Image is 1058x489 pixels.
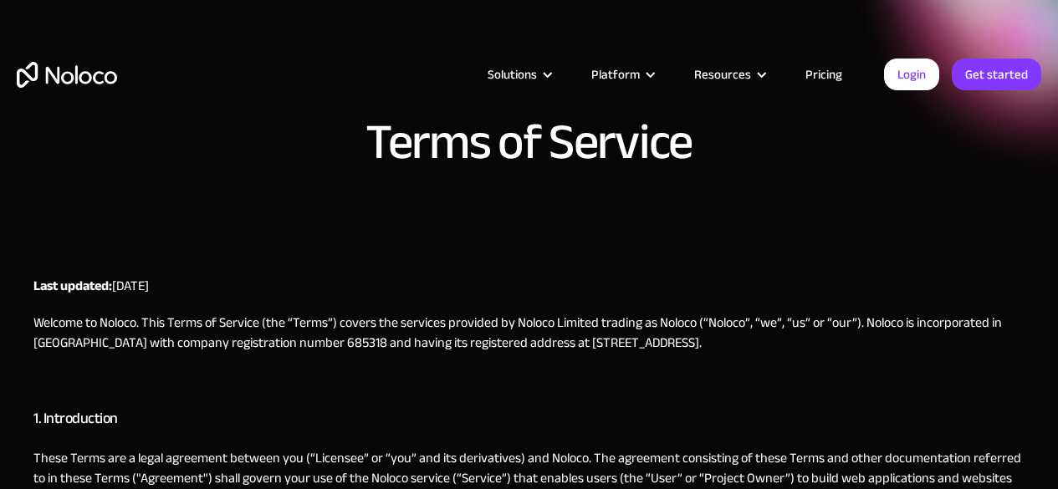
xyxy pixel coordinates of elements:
[33,369,1025,390] p: ‍
[365,117,692,167] h1: Terms of Service
[673,64,785,85] div: Resources
[33,313,1025,353] p: Welcome to Noloco. This Terms of Service (the “Terms”) covers the services provided by Noloco Lim...
[17,62,117,88] a: home
[33,276,1025,296] p: [DATE]
[33,406,1025,431] h3: 1. Introduction
[467,64,570,85] div: Solutions
[488,64,537,85] div: Solutions
[884,59,939,90] a: Login
[33,273,112,298] strong: Last updated:
[570,64,673,85] div: Platform
[694,64,751,85] div: Resources
[591,64,640,85] div: Platform
[952,59,1041,90] a: Get started
[785,64,863,85] a: Pricing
